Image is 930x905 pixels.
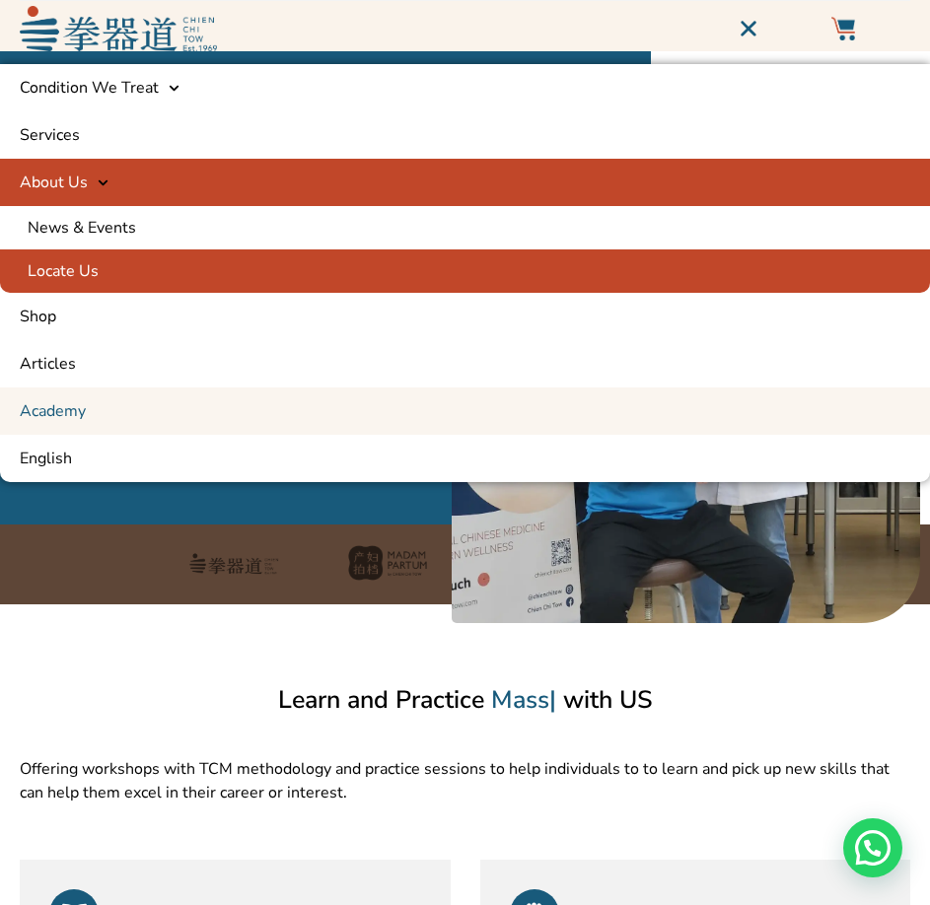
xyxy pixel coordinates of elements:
span: English [20,447,72,470]
span: Learn and Practice [278,683,484,717]
span: with US [563,683,653,717]
span: | [549,683,556,717]
img: Website Icon-03 [831,17,855,40]
p: Offering workshops with TCM methodology and practice sessions to help individuals to to learn and... [20,757,910,804]
div: Menu Toggle [732,12,764,44]
span: Mass [491,683,549,717]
